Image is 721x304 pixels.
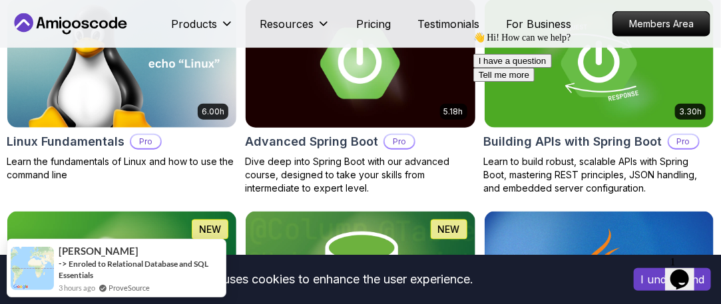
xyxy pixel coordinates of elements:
[199,223,221,236] p: NEW
[612,11,710,37] a: Members Area
[634,268,711,291] button: Accept cookies
[507,16,572,32] a: For Business
[260,16,314,32] p: Resources
[59,259,208,280] a: Enroled to Relational Database and SQL Essentials
[11,247,54,290] img: provesource social proof notification image
[7,155,237,182] p: Learn the fundamentals of Linux and how to use the command line
[468,27,708,244] iframe: chat widget
[59,245,138,257] span: [PERSON_NAME]
[438,223,460,236] p: NEW
[357,16,391,32] a: Pricing
[5,27,84,41] button: I have a question
[444,106,463,117] p: 5.18h
[5,41,67,55] button: Tell me more
[59,282,95,293] span: 3 hours ago
[665,251,708,291] iframe: chat widget
[10,265,614,294] div: This website uses cookies to enhance the user experience.
[260,16,330,43] button: Resources
[109,282,150,293] a: ProveSource
[59,258,67,269] span: ->
[245,155,475,195] p: Dive deep into Spring Boot with our advanced course, designed to take your skills from intermedia...
[5,5,245,55] div: 👋 Hi! How can we help?I have a questionTell me more
[172,16,218,32] p: Products
[5,6,103,16] span: 👋 Hi! How can we help?
[385,135,414,148] p: Pro
[202,106,224,117] p: 6.00h
[418,16,480,32] a: Testimonials
[245,132,378,151] h2: Advanced Spring Boot
[613,12,710,36] p: Members Area
[131,135,160,148] p: Pro
[172,16,234,43] button: Products
[7,132,124,151] h2: Linux Fundamentals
